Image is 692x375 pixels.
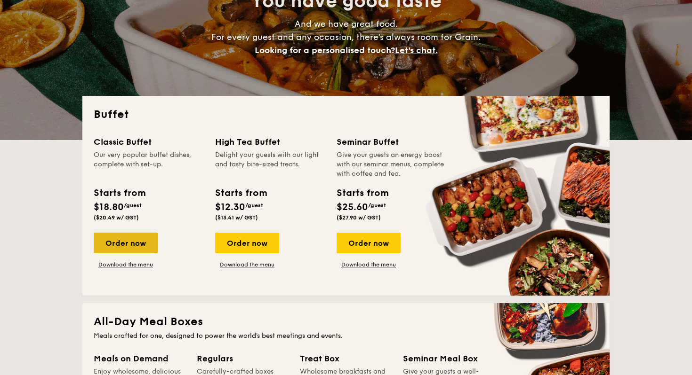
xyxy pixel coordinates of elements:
h2: Buffet [94,107,598,122]
div: Our very popular buffet dishes, complete with set-up. [94,150,204,179]
div: Meals crafted for one, designed to power the world's best meetings and events. [94,331,598,341]
a: Download the menu [337,261,401,268]
div: Classic Buffet [94,135,204,148]
div: Order now [337,233,401,253]
span: And we have great food. For every guest and any occasion, there’s always room for Grain. [211,19,481,55]
span: ($27.90 w/ GST) [337,214,381,221]
div: Delight your guests with our light and tasty bite-sized treats. [215,150,325,179]
span: ($20.49 w/ GST) [94,214,139,221]
span: /guest [245,202,263,209]
span: $18.80 [94,202,124,213]
span: /guest [368,202,386,209]
a: Download the menu [94,261,158,268]
div: Starts from [337,186,388,200]
div: Regulars [197,352,289,365]
div: Starts from [215,186,266,200]
span: ($13.41 w/ GST) [215,214,258,221]
div: Starts from [94,186,145,200]
div: Meals on Demand [94,352,185,365]
div: Seminar Meal Box [403,352,495,365]
div: High Tea Buffet [215,135,325,148]
span: $12.30 [215,202,245,213]
div: Give your guests an energy boost with our seminar menus, complete with coffee and tea. [337,150,447,179]
span: Looking for a personalised touch? [255,45,395,55]
div: Order now [94,233,158,253]
div: Treat Box [300,352,392,365]
div: Order now [215,233,279,253]
div: Seminar Buffet [337,135,447,148]
a: Download the menu [215,261,279,268]
span: Let's chat. [395,45,438,55]
span: /guest [124,202,142,209]
span: $25.60 [337,202,368,213]
h2: All-Day Meal Boxes [94,314,598,329]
